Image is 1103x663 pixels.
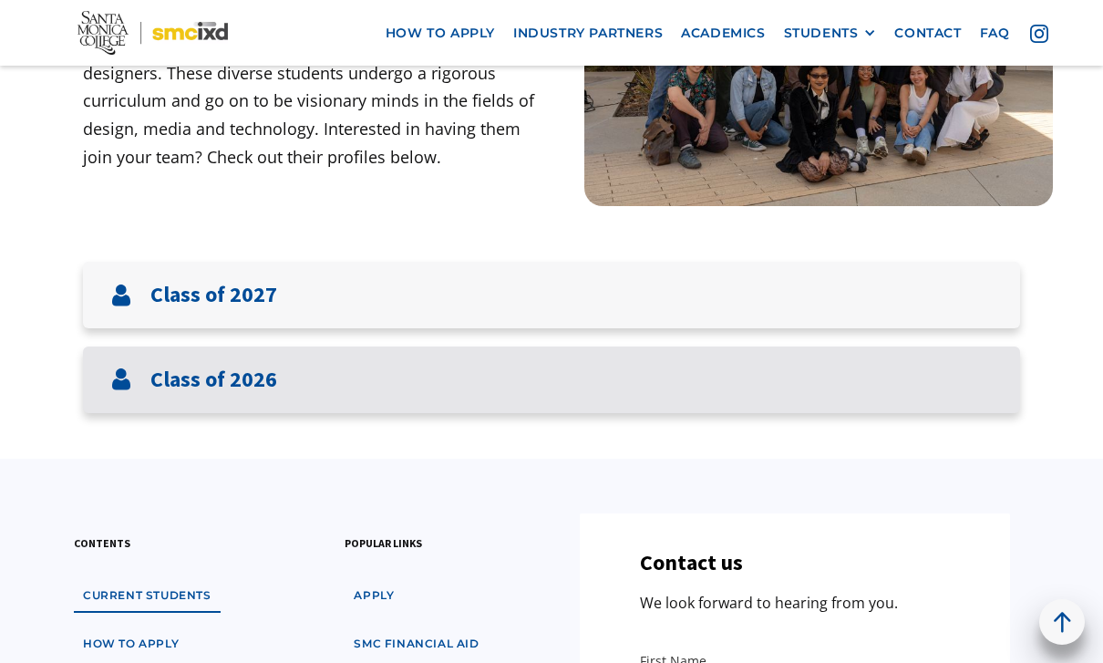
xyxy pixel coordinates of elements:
a: Current students [74,579,221,613]
div: STUDENTS [784,25,877,40]
img: User icon [110,285,132,306]
a: apply [345,579,403,613]
h3: contents [74,534,130,552]
a: contact [885,16,970,49]
a: Academics [672,16,774,49]
img: icon - instagram [1030,24,1048,42]
img: Santa Monica College - SMC IxD logo [77,11,228,55]
h3: Class of 2026 [150,367,277,393]
a: industry partners [504,16,672,49]
div: STUDENTS [784,25,859,40]
a: how to apply [376,16,504,49]
p: Our students are inquisitive, imaginative and creative designers. These diverse students undergo ... [83,31,551,171]
a: back to top [1039,599,1085,645]
h3: popular links [345,534,422,552]
a: SMC financial aid [345,627,488,661]
h3: Contact us [640,550,743,576]
p: We look forward to hearing from you. [640,591,898,616]
img: User icon [110,368,132,390]
a: how to apply [74,627,188,661]
h3: Class of 2027 [150,282,277,308]
a: faq [971,16,1019,49]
